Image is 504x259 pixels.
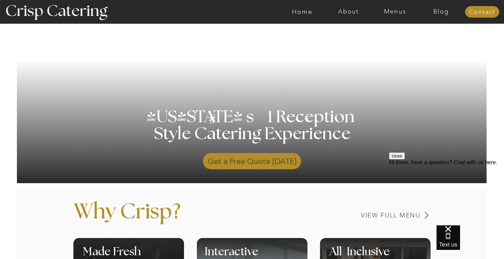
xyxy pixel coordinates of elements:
h1: [US_STATE] s 1 Reception Style Catering Experience [145,109,359,159]
h3: ' [182,108,209,125]
h3: ' [291,100,311,139]
a: Contact [465,9,499,16]
h3: # [194,112,232,132]
a: View Full Menu [314,212,421,219]
a: Get a Free Quote [DATE] [203,150,301,169]
a: Blog [418,8,464,15]
iframe: podium webchat widget bubble [436,225,504,259]
p: Why Crisp? [73,201,255,233]
iframe: podium webchat widget prompt [389,152,504,234]
a: Menus [372,8,418,15]
a: About [325,8,372,15]
a: Home [279,8,325,15]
